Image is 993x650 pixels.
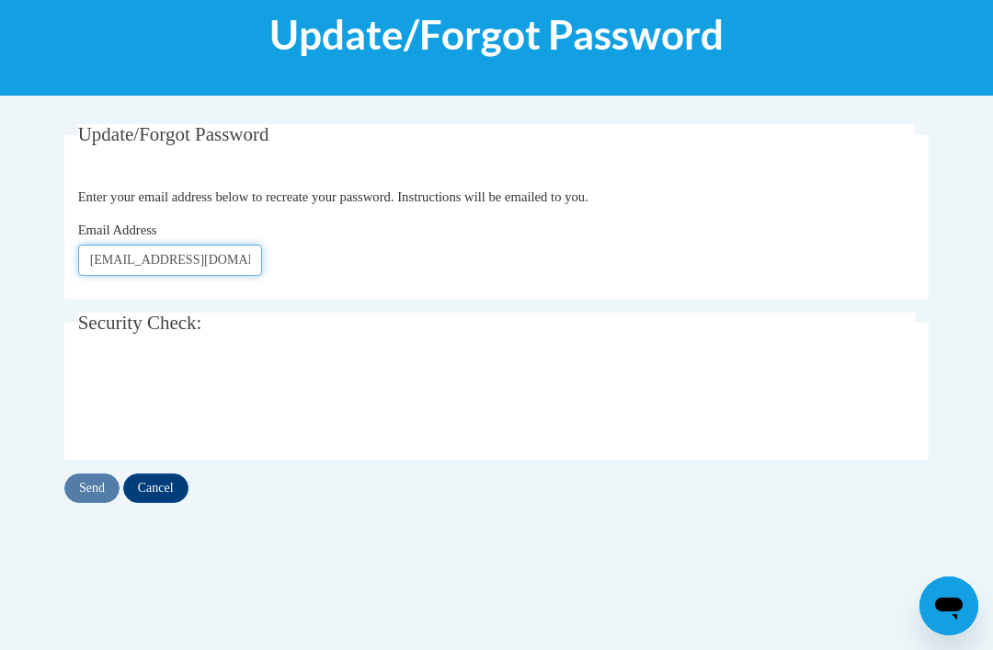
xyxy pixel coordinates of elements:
span: Security Check: [78,312,202,334]
span: Email Address [78,222,157,237]
input: Email [78,245,262,276]
iframe: reCAPTCHA [78,365,358,437]
span: Update/Forgot Password [269,10,724,59]
span: Update/Forgot Password [78,123,269,145]
iframe: Button to launch messaging window [919,576,978,635]
span: Enter your email address below to recreate your password. Instructions will be emailed to you. [78,189,588,204]
input: Cancel [123,473,188,503]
